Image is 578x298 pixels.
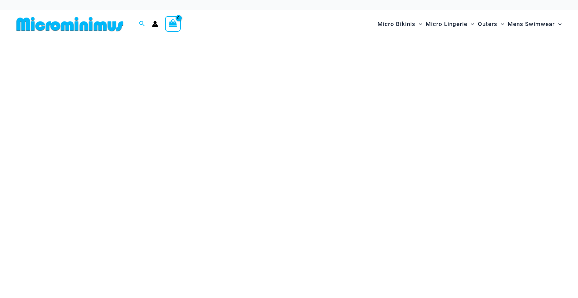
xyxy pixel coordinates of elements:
span: Mens Swimwear [508,15,555,33]
a: Micro BikinisMenu ToggleMenu Toggle [376,14,424,35]
img: MM SHOP LOGO FLAT [14,16,126,32]
span: Micro Bikinis [377,15,415,33]
a: OutersMenu ToggleMenu Toggle [476,14,506,35]
span: Menu Toggle [467,15,474,33]
span: Menu Toggle [497,15,504,33]
span: Menu Toggle [415,15,422,33]
a: Search icon link [139,20,145,28]
a: Micro LingerieMenu ToggleMenu Toggle [424,14,476,35]
span: Menu Toggle [555,15,562,33]
nav: Site Navigation [375,13,564,36]
span: Outers [478,15,497,33]
a: Account icon link [152,21,158,27]
a: View Shopping Cart, empty [165,16,181,32]
a: Mens SwimwearMenu ToggleMenu Toggle [506,14,563,35]
span: Micro Lingerie [426,15,467,33]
